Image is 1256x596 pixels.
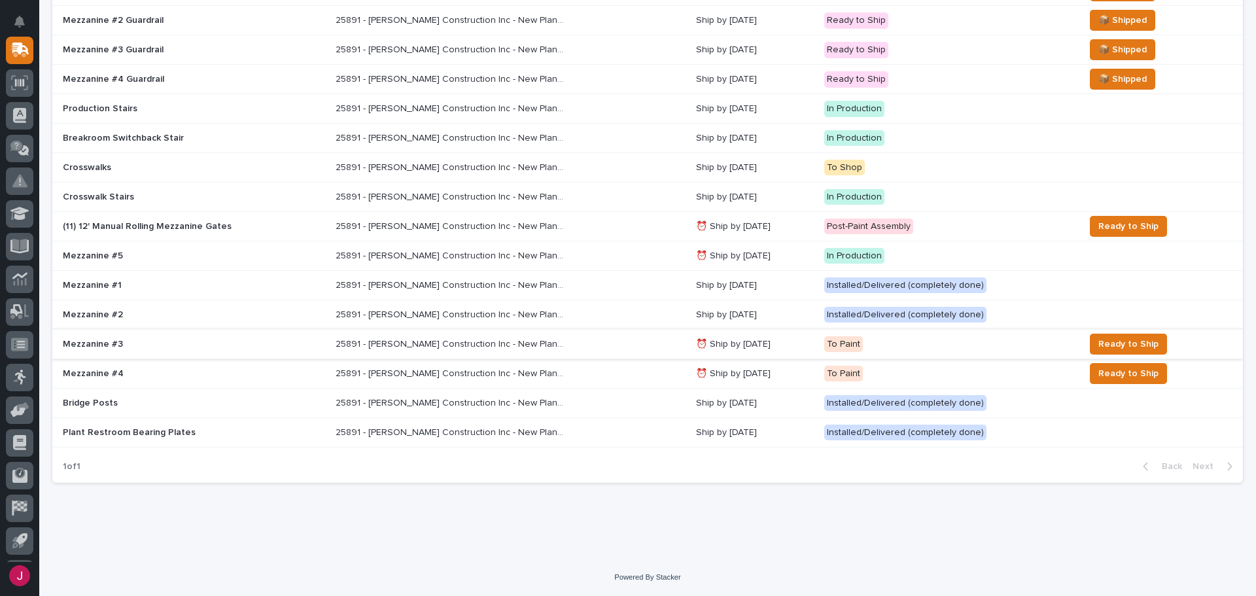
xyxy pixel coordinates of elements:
[696,339,814,350] p: ⏰ Ship by [DATE]
[696,44,814,56] p: Ship by [DATE]
[52,271,1243,300] tr: Mezzanine #125891 - [PERSON_NAME] Construction Inc - New Plant Setup - Mezzanine Project25891 - [...
[824,101,884,117] div: In Production
[1098,71,1147,87] span: 📦 Shipped
[824,307,986,323] div: Installed/Delivered (completely done)
[52,6,1243,35] tr: Mezzanine #2 Guardrail25891 - [PERSON_NAME] Construction Inc - New Plant Setup - Mezzanine Projec...
[336,101,567,114] p: 25891 - J A Wagner Construction Inc - New Plant Setup - Mezzanine Project
[824,425,986,441] div: Installed/Delivered (completely done)
[336,42,567,56] p: 25891 - J A Wagner Construction Inc - New Plant Setup - Mezzanine Project
[336,425,567,438] p: 25891 - J A Wagner Construction Inc - New Plant Setup - Mezzanine Project
[1154,461,1182,472] span: Back
[336,366,567,379] p: 25891 - J A Wagner Construction Inc - New Plant Setup - Mezzanine Project
[63,44,292,56] p: Mezzanine #3 Guardrail
[824,336,863,353] div: To Paint
[63,133,292,144] p: Breakroom Switchback Stair
[63,74,292,85] p: Mezzanine #4 Guardrail
[696,192,814,203] p: Ship by [DATE]
[63,251,292,262] p: Mezzanine #5
[52,329,1243,359] tr: Mezzanine #325891 - [PERSON_NAME] Construction Inc - New Plant Setup - Mezzanine Project25891 - [...
[63,309,292,321] p: Mezzanine #2
[6,8,33,35] button: Notifications
[696,398,814,409] p: Ship by [DATE]
[824,248,884,264] div: In Production
[824,219,913,235] div: Post-Paint Assembly
[1193,461,1221,472] span: Next
[52,417,1243,447] tr: Plant Restroom Bearing Plates25891 - [PERSON_NAME] Construction Inc - New Plant Setup - Mezzanine...
[52,300,1243,330] tr: Mezzanine #225891 - [PERSON_NAME] Construction Inc - New Plant Setup - Mezzanine Project25891 - [...
[824,130,884,147] div: In Production
[16,16,33,37] div: Notifications
[696,133,814,144] p: Ship by [DATE]
[696,368,814,379] p: ⏰ Ship by [DATE]
[336,336,567,350] p: 25891 - J A Wagner Construction Inc - New Plant Setup - Mezzanine Project
[336,12,567,26] p: 25891 - J A Wagner Construction Inc - New Plant Setup - Mezzanine Project
[63,398,292,409] p: Bridge Posts
[1090,216,1167,237] button: Ready to Ship
[63,280,292,291] p: Mezzanine #1
[696,309,814,321] p: Ship by [DATE]
[336,71,567,85] p: 25891 - J A Wagner Construction Inc - New Plant Setup - Mezzanine Project
[52,388,1243,417] tr: Bridge Posts25891 - [PERSON_NAME] Construction Inc - New Plant Setup - Mezzanine Project25891 - [...
[63,339,292,350] p: Mezzanine #3
[824,189,884,205] div: In Production
[1098,42,1147,58] span: 📦 Shipped
[1098,12,1147,28] span: 📦 Shipped
[696,221,814,232] p: ⏰ Ship by [DATE]
[52,124,1243,153] tr: Breakroom Switchback Stair25891 - [PERSON_NAME] Construction Inc - New Plant Setup - Mezzanine Pr...
[336,130,567,144] p: 25891 - J A Wagner Construction Inc - New Plant Setup - Mezzanine Project
[1132,461,1187,472] button: Back
[336,219,567,232] p: 25891 - J A Wagner Construction Inc - New Plant Setup - Mezzanine Project
[52,359,1243,388] tr: Mezzanine #425891 - [PERSON_NAME] Construction Inc - New Plant Setup - Mezzanine Project25891 - [...
[824,12,888,29] div: Ready to Ship
[1090,363,1167,384] button: Ready to Ship
[824,160,865,176] div: To Shop
[696,251,814,262] p: ⏰ Ship by [DATE]
[1090,39,1155,60] button: 📦 Shipped
[336,248,567,262] p: 25891 - J A Wagner Construction Inc - New Plant Setup - Mezzanine Project
[824,42,888,58] div: Ready to Ship
[52,183,1243,212] tr: Crosswalk Stairs25891 - [PERSON_NAME] Construction Inc - New Plant Setup - Mezzanine Project25891...
[52,65,1243,94] tr: Mezzanine #4 Guardrail25891 - [PERSON_NAME] Construction Inc - New Plant Setup - Mezzanine Projec...
[52,35,1243,65] tr: Mezzanine #3 Guardrail25891 - [PERSON_NAME] Construction Inc - New Plant Setup - Mezzanine Projec...
[336,307,567,321] p: 25891 - J A Wagner Construction Inc - New Plant Setup - Mezzanine Project
[63,192,292,203] p: Crosswalk Stairs
[824,395,986,412] div: Installed/Delivered (completely done)
[1098,336,1159,352] span: Ready to Ship
[63,15,292,26] p: Mezzanine #2 Guardrail
[63,368,292,379] p: Mezzanine #4
[824,366,863,382] div: To Paint
[63,162,292,173] p: Crosswalks
[63,221,292,232] p: (11) 12' Manual Rolling Mezzanine Gates
[52,451,91,483] p: 1 of 1
[824,71,888,88] div: Ready to Ship
[696,427,814,438] p: Ship by [DATE]
[52,153,1243,183] tr: Crosswalks25891 - [PERSON_NAME] Construction Inc - New Plant Setup - Mezzanine Project25891 - [PE...
[63,427,292,438] p: Plant Restroom Bearing Plates
[696,103,814,114] p: Ship by [DATE]
[614,573,680,581] a: Powered By Stacker
[52,241,1243,271] tr: Mezzanine #525891 - [PERSON_NAME] Construction Inc - New Plant Setup - Mezzanine Project25891 - [...
[336,277,567,291] p: 25891 - J A Wagner Construction Inc - New Plant Setup - Mezzanine Project
[1090,10,1155,31] button: 📦 Shipped
[696,280,814,291] p: Ship by [DATE]
[6,562,33,589] button: users-avatar
[63,103,292,114] p: Production Stairs
[1090,69,1155,90] button: 📦 Shipped
[1187,461,1243,472] button: Next
[1098,366,1159,381] span: Ready to Ship
[52,212,1243,241] tr: (11) 12' Manual Rolling Mezzanine Gates25891 - [PERSON_NAME] Construction Inc - New Plant Setup -...
[1098,219,1159,234] span: Ready to Ship
[336,395,567,409] p: 25891 - J A Wagner Construction Inc - New Plant Setup - Mezzanine Project
[1090,334,1167,355] button: Ready to Ship
[696,74,814,85] p: Ship by [DATE]
[336,160,567,173] p: 25891 - J A Wagner Construction Inc - New Plant Setup - Mezzanine Project
[696,15,814,26] p: Ship by [DATE]
[824,277,986,294] div: Installed/Delivered (completely done)
[336,189,567,203] p: 25891 - J A Wagner Construction Inc - New Plant Setup - Mezzanine Project
[696,162,814,173] p: Ship by [DATE]
[52,94,1243,124] tr: Production Stairs25891 - [PERSON_NAME] Construction Inc - New Plant Setup - Mezzanine Project2589...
